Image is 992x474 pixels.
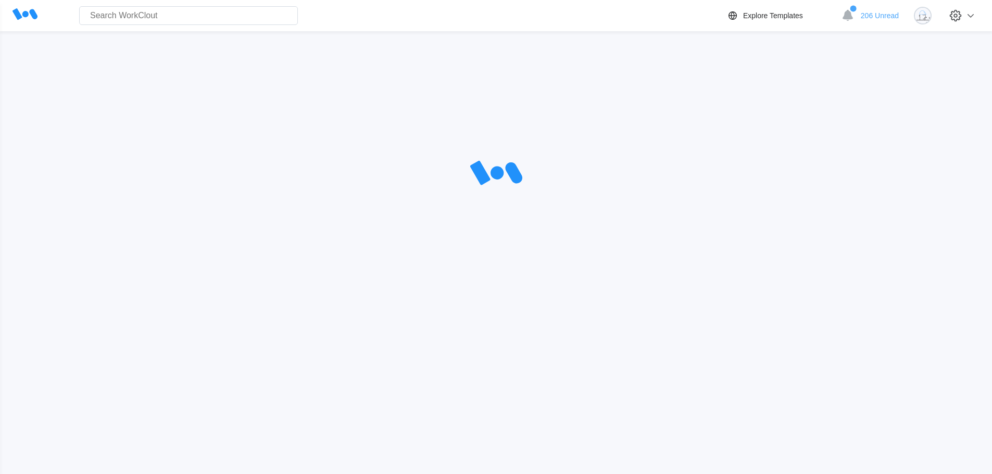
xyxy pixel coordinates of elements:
[726,9,836,22] a: Explore Templates
[743,11,803,20] div: Explore Templates
[79,6,298,25] input: Search WorkClout
[861,11,899,20] span: 206 Unread
[914,7,932,24] img: clout-09.png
